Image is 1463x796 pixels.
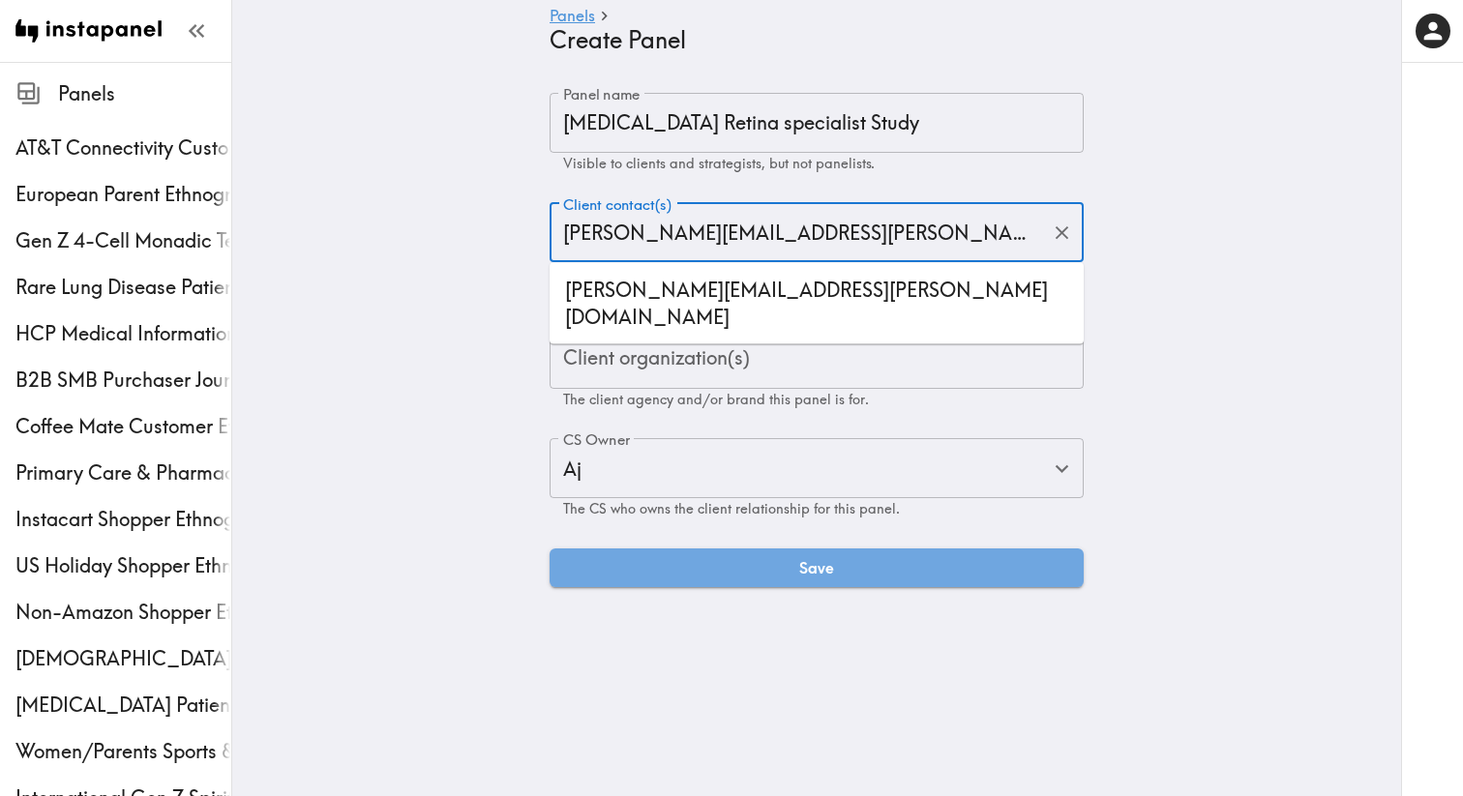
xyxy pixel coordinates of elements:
button: Open [1047,454,1077,484]
span: HCP Medical Information Study [15,320,231,347]
span: Instacart Shopper Ethnography [15,506,231,533]
a: Panels [550,8,595,26]
div: Male Prostate Cancer Screening Ethnography [15,645,231,672]
label: Panel name [563,84,641,105]
label: CS Owner [563,429,630,451]
span: Gen Z 4-Cell Monadic Testing [15,227,231,254]
span: AT&T Connectivity Customer Ethnography [15,134,231,162]
button: Clear [1047,218,1077,248]
span: The client agency and/or brand this panel is for. [563,391,869,408]
span: US Holiday Shopper Ethnography [15,552,231,579]
span: Women/Parents Sports & Fitness Study [15,738,231,765]
span: Coffee Mate Customer Ethnography [15,413,231,440]
span: [MEDICAL_DATA] Patient Ethnography [15,692,231,719]
span: Non-Amazon Shopper Ethnography [15,599,231,626]
li: [PERSON_NAME][EMAIL_ADDRESS][PERSON_NAME][DOMAIN_NAME] [550,271,1084,337]
span: [DEMOGRAPHIC_DATA] [MEDICAL_DATA] Screening Ethnography [15,645,231,672]
label: Client contact(s) [563,194,672,216]
span: European Parent Ethnography [15,181,231,208]
span: Primary Care & Pharmacy Service Customer Ethnography [15,459,231,486]
span: Panels [58,80,231,107]
button: Save [550,548,1084,587]
span: Visible to clients and strategists, but not panelists. [563,155,875,172]
div: Psoriasis Patient Ethnography [15,692,231,719]
span: Rare Lung Disease Patient Ethnography [15,274,231,301]
span: The CS who owns the client relationship for this panel. [563,500,900,517]
span: B2B SMB Purchaser Journey Study [15,367,231,394]
h4: Create Panel [550,26,1068,54]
